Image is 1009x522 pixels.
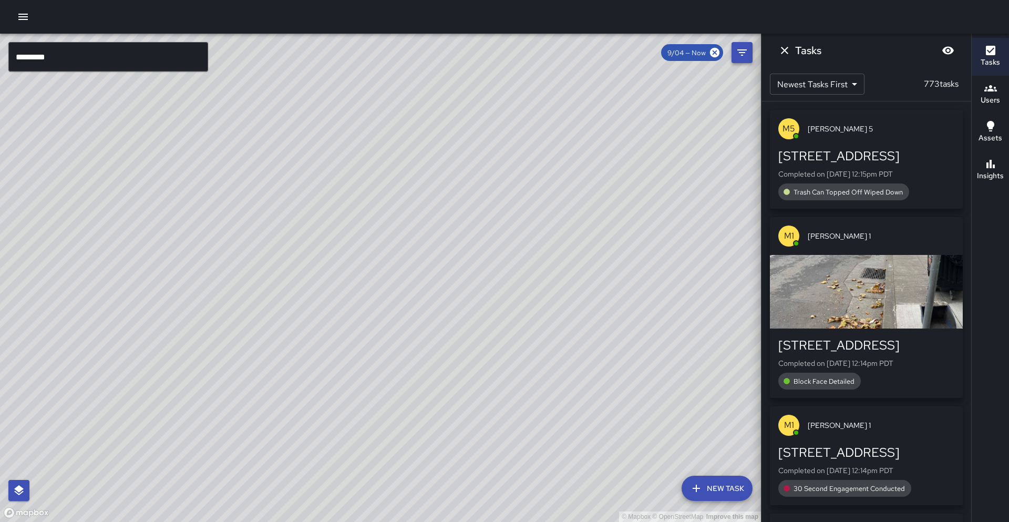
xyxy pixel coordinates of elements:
[808,124,954,134] span: [PERSON_NAME] 5
[787,484,911,493] span: 30 Second Engagement Conducted
[778,444,954,461] div: [STREET_ADDRESS]
[682,476,753,501] button: New Task
[972,151,1009,189] button: Insights
[972,76,1009,114] button: Users
[808,231,954,241] span: [PERSON_NAME] 1
[770,406,963,505] button: M1[PERSON_NAME] 1[STREET_ADDRESS]Completed on [DATE] 12:14pm PDT30 Second Engagement Conducted
[770,74,864,95] div: Newest Tasks First
[972,38,1009,76] button: Tasks
[778,337,954,354] div: [STREET_ADDRESS]
[808,420,954,431] span: [PERSON_NAME] 1
[787,188,909,197] span: Trash Can Topped Off Wiped Down
[783,122,795,135] p: M5
[795,42,821,59] h6: Tasks
[770,110,963,209] button: M5[PERSON_NAME] 5[STREET_ADDRESS]Completed on [DATE] 12:15pm PDTTrash Can Topped Off Wiped Down
[972,114,1009,151] button: Assets
[778,465,954,476] p: Completed on [DATE] 12:14pm PDT
[787,377,861,386] span: Block Face Detailed
[938,40,959,61] button: Blur
[778,169,954,179] p: Completed on [DATE] 12:15pm PDT
[778,148,954,165] div: [STREET_ADDRESS]
[920,78,963,90] p: 773 tasks
[661,48,712,57] span: 9/04 — Now
[784,419,794,432] p: M1
[661,44,723,61] div: 9/04 — Now
[977,170,1004,182] h6: Insights
[981,57,1000,68] h6: Tasks
[981,95,1000,106] h6: Users
[774,40,795,61] button: Dismiss
[784,230,794,242] p: M1
[770,217,963,398] button: M1[PERSON_NAME] 1[STREET_ADDRESS]Completed on [DATE] 12:14pm PDTBlock Face Detailed
[778,358,954,369] p: Completed on [DATE] 12:14pm PDT
[732,42,753,63] button: Filters
[979,132,1002,144] h6: Assets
